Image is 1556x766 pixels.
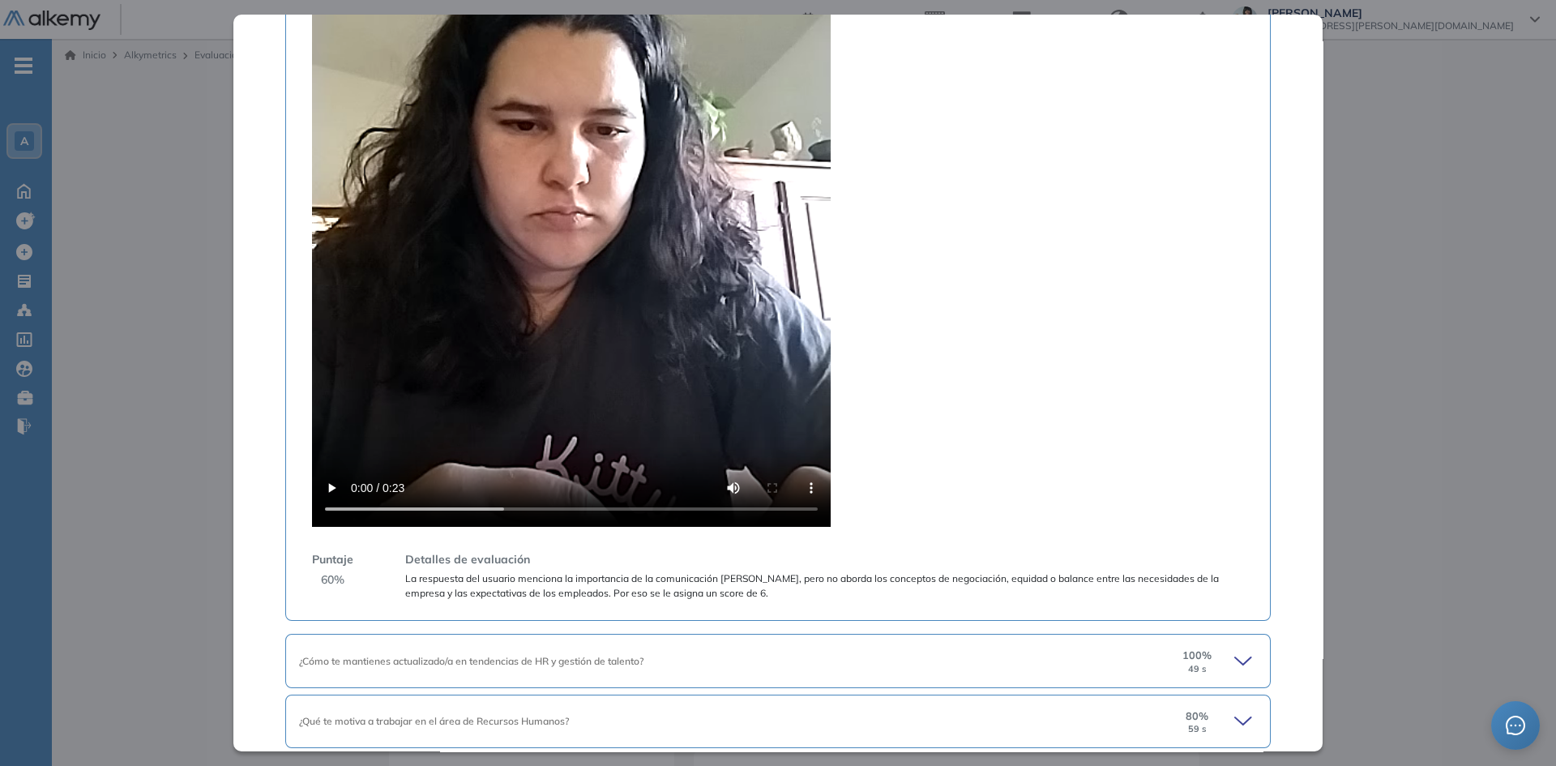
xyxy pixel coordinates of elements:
small: 59 s [1188,724,1207,734]
span: 100 % [1182,648,1212,663]
span: ¿Cómo te mantienes actualizado/a en tendencias de HR y gestión de talento? [299,655,643,667]
span: 60 % [321,571,344,588]
span: La respuesta del usuario menciona la importancia de la comunicación [PERSON_NAME], pero no aborda... [405,571,1244,601]
span: Detalles de evaluación [405,551,530,568]
span: message [1506,716,1525,735]
span: Puntaje [312,551,353,568]
small: 49 s [1188,664,1207,674]
span: 80 % [1186,708,1208,724]
span: ¿Qué te motiva a trabajar en el área de Recursos Humanos? [299,715,569,727]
